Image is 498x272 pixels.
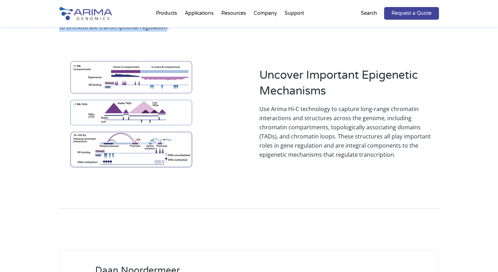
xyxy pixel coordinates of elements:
[259,104,439,159] p: Use Arima Hi-C technology to capture long-range chromatin interactions and structures across the ...
[59,51,203,176] img: Arima Epigenetics Mechanism
[361,9,377,18] p: Search
[259,67,439,104] h2: Uncover Important Epigenetic Mechanisms
[59,7,112,20] img: Arima-Genomics-logo
[384,7,439,20] a: Request a Quote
